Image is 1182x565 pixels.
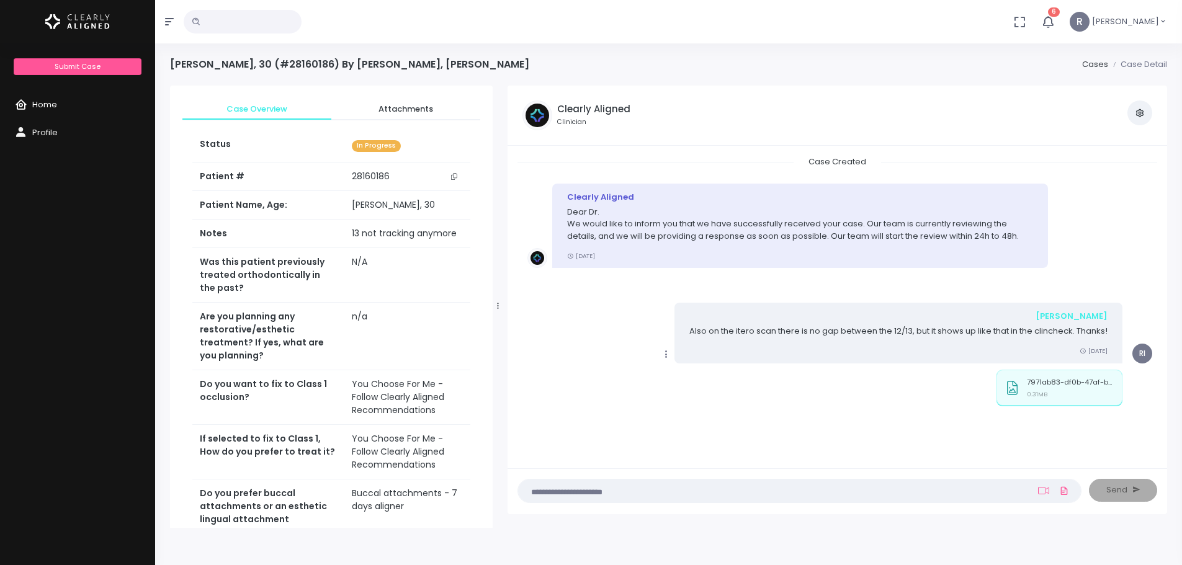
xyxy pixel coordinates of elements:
[689,325,1108,337] p: Also on the itero scan there is no gap between the 12/13, but it shows up like that in the clinch...
[557,117,630,127] small: Clinician
[14,58,141,75] a: Submit Case
[192,130,344,162] th: Status
[192,220,344,248] th: Notes
[170,58,529,70] h4: [PERSON_NAME], 30 (#28160186) By [PERSON_NAME], [PERSON_NAME]
[344,220,470,248] td: 13 not tracking anymore
[1080,347,1108,355] small: [DATE]
[1027,378,1114,386] p: 7971ab83-df0b-47af-b87c-a6bade5fce78.jpg
[192,370,344,425] th: Do you want to fix to Class 1 occlusion?
[192,103,321,115] span: Case Overview
[55,61,101,71] span: Submit Case
[1057,479,1072,502] a: Add Files
[341,103,470,115] span: Attachments
[344,425,470,479] td: You Choose For Me - Follow Clearly Aligned Recommendations
[45,9,110,35] img: Logo Horizontal
[1048,7,1060,17] span: 6
[567,206,1033,242] p: Dear Dr. We would like to inform you that we have successfully received your case. Our team is cu...
[1108,58,1167,71] li: Case Detail
[344,162,470,191] td: 28160186
[344,248,470,303] td: N/A
[567,252,595,260] small: [DATE]
[192,303,344,370] th: Are you planning any restorative/esthetic treatment? If yes, what are you planning?
[689,310,1108,323] div: [PERSON_NAME]
[32,99,57,110] span: Home
[344,303,470,370] td: n/a
[1132,344,1152,363] span: RI
[344,370,470,425] td: You Choose For Me - Follow Clearly Aligned Recommendations
[1070,12,1090,32] span: R
[192,425,344,479] th: If selected to fix to Class 1, How do you prefer to treat it?
[192,191,344,220] th: Patient Name, Age:
[344,191,470,220] td: [PERSON_NAME], 30
[1092,16,1159,28] span: [PERSON_NAME]
[344,479,470,547] td: Buccal attachments - 7 days aligner
[1036,486,1052,496] a: Add Loom Video
[794,152,881,171] span: Case Created
[352,140,401,152] span: In Progress
[192,162,344,191] th: Patient #
[32,127,58,138] span: Profile
[567,191,1033,203] div: Clearly Aligned
[1082,58,1108,70] a: Cases
[557,104,630,115] h5: Clearly Aligned
[517,156,1157,456] div: scrollable content
[1027,390,1047,398] small: 0.31MB
[192,248,344,303] th: Was this patient previously treated orthodontically in the past?
[192,479,344,547] th: Do you prefer buccal attachments or an esthetic lingual attachment protocol?
[170,86,493,528] div: scrollable content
